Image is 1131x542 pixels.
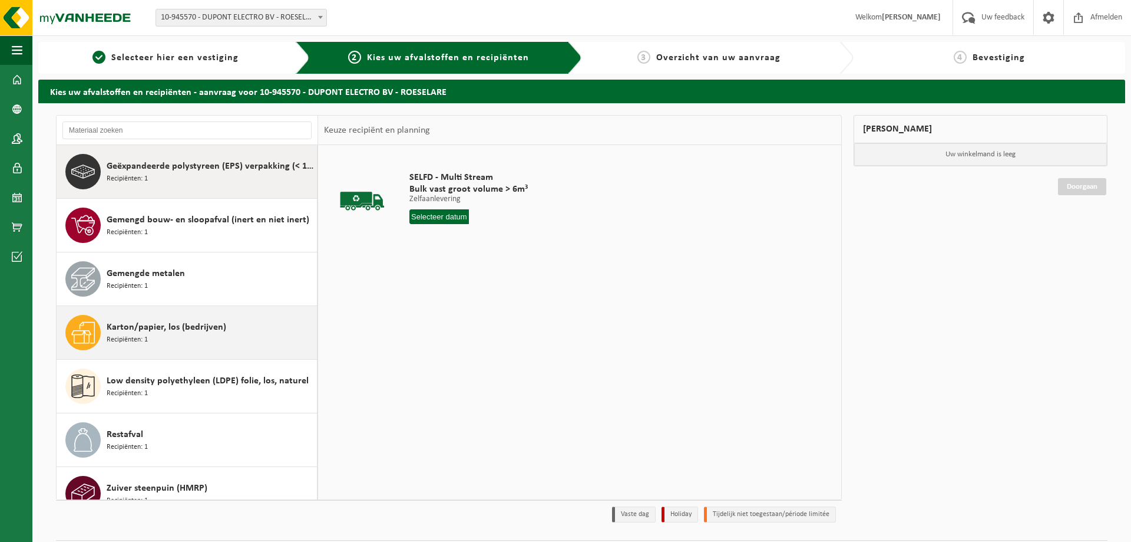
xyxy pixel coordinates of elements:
span: Bulk vast groot volume > 6m³ [409,183,528,195]
span: Low density polyethyleen (LDPE) folie, los, naturel [107,374,309,388]
span: Overzicht van uw aanvraag [656,53,781,63]
span: Gemengde metalen [107,267,185,281]
span: 1 [92,51,105,64]
span: 2 [348,51,361,64]
span: 10-945570 - DUPONT ELECTRO BV - ROESELARE [156,9,327,27]
h2: Kies uw afvalstoffen en recipiënten - aanvraag voor 10-945570 - DUPONT ELECTRO BV - ROESELARE [38,80,1125,103]
span: 3 [637,51,650,64]
span: Recipiënten: 1 [107,281,148,292]
span: Recipiënten: 1 [107,442,148,453]
strong: [PERSON_NAME] [882,13,941,22]
span: Zuiver steenpuin (HMRP) [107,481,207,495]
span: Karton/papier, los (bedrijven) [107,320,226,334]
button: Restafval Recipiënten: 1 [57,413,318,467]
li: Vaste dag [612,507,656,523]
button: Gemengd bouw- en sloopafval (inert en niet inert) Recipiënten: 1 [57,199,318,252]
input: Materiaal zoeken [62,121,312,139]
span: Recipiënten: 1 [107,227,148,238]
span: Selecteer hier een vestiging [111,53,239,63]
li: Tijdelijk niet toegestaan/période limitée [704,507,836,523]
span: Recipiënten: 1 [107,173,148,185]
button: Geëxpandeerde polystyreen (EPS) verpakking (< 1 m² per stuk), recycleerbaar Recipiënten: 1 [57,145,318,199]
a: Doorgaan [1058,178,1106,195]
button: Karton/papier, los (bedrijven) Recipiënten: 1 [57,306,318,360]
span: Restafval [107,428,143,442]
span: Recipiënten: 1 [107,388,148,399]
span: Recipiënten: 1 [107,495,148,507]
div: Keuze recipiënt en planning [318,116,436,145]
span: SELFD - Multi Stream [409,172,528,183]
span: 4 [954,51,967,64]
span: Geëxpandeerde polystyreen (EPS) verpakking (< 1 m² per stuk), recycleerbaar [107,159,314,173]
div: [PERSON_NAME] [854,115,1107,143]
li: Holiday [662,507,698,523]
span: Kies uw afvalstoffen en recipiënten [367,53,529,63]
span: 10-945570 - DUPONT ELECTRO BV - ROESELARE [156,9,326,26]
span: Bevestiging [973,53,1025,63]
span: Gemengd bouw- en sloopafval (inert en niet inert) [107,213,309,227]
button: Zuiver steenpuin (HMRP) Recipiënten: 1 [57,467,318,520]
span: Recipiënten: 1 [107,334,148,346]
button: Low density polyethyleen (LDPE) folie, los, naturel Recipiënten: 1 [57,360,318,413]
a: 1Selecteer hier een vestiging [44,51,286,65]
p: Zelfaanlevering [409,195,528,203]
p: Uw winkelmand is leeg [854,143,1107,166]
button: Gemengde metalen Recipiënten: 1 [57,252,318,306]
input: Selecteer datum [409,209,469,224]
